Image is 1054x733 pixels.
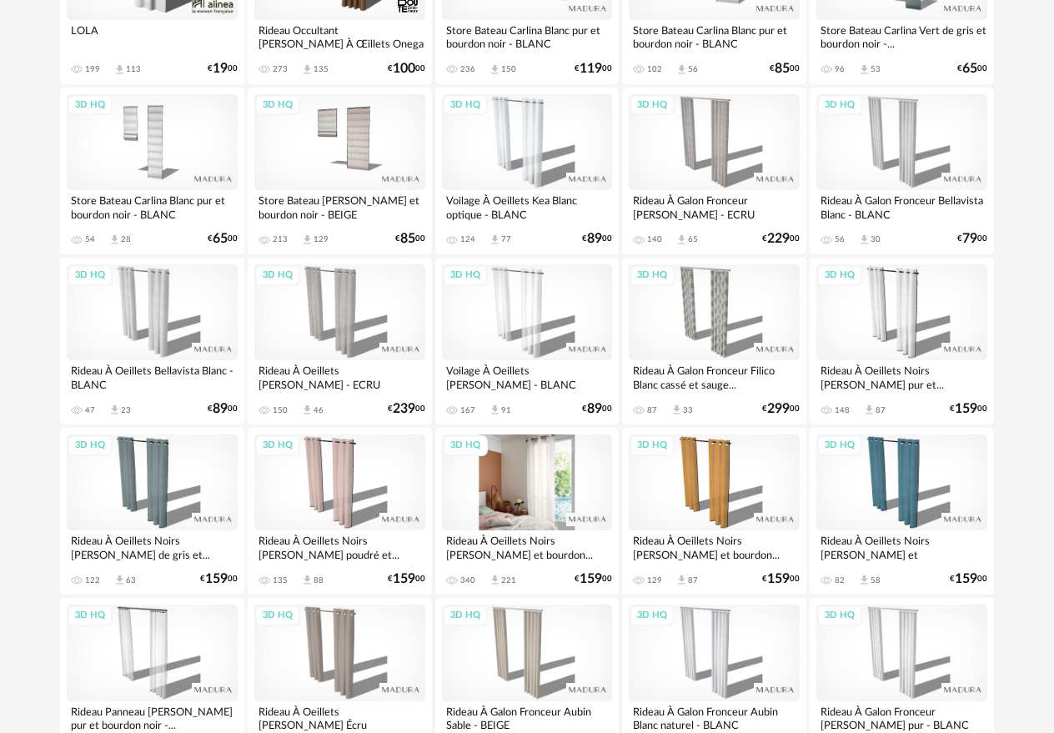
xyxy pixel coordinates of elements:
div: 340 [460,575,475,585]
div: 28 [121,234,131,244]
div: Rideau À Galon Fronceur Filico Blanc cassé et sauge... [629,360,800,394]
a: 3D HQ Rideau À Oeillets Noirs [PERSON_NAME] pur et... 148 Download icon 87 €15900 [810,258,994,424]
div: 91 [501,405,511,415]
a: 3D HQ Store Bateau Carlina Blanc pur et bourdon noir - BLANC 54 Download icon 28 €6500 [60,88,244,254]
div: € 00 [395,233,425,244]
div: 221 [501,575,516,585]
div: 56 [835,234,845,244]
div: 199 [85,64,100,74]
div: € 00 [388,574,425,585]
div: 3D HQ [443,435,488,456]
div: Rideau À Galon Fronceur [PERSON_NAME] - ECRU [629,190,800,223]
span: 79 [962,233,977,244]
span: 19 [213,63,228,74]
a: 3D HQ Rideau À Oeillets Noirs [PERSON_NAME] poudré et... 135 Download icon 88 €15900 [248,428,432,595]
div: 33 [683,405,693,415]
div: 129 [314,234,329,244]
span: 229 [767,233,790,244]
span: Download icon [670,404,683,416]
div: Rideau À Oeillets [PERSON_NAME] - ECRU [254,360,425,394]
div: € 00 [957,63,987,74]
span: 159 [393,574,415,585]
span: 100 [393,63,415,74]
div: 273 [273,64,288,74]
div: 63 [126,575,136,585]
div: 3D HQ [817,265,862,286]
div: 124 [460,234,475,244]
div: 3D HQ [630,435,675,456]
div: LOLA [67,20,238,53]
div: 96 [835,64,845,74]
div: 47 [85,405,95,415]
div: 3D HQ [817,95,862,116]
div: 3D HQ [443,605,488,626]
div: 113 [126,64,141,74]
div: 3D HQ [68,435,113,456]
div: 135 [273,575,288,585]
div: € 00 [762,404,800,414]
div: 3D HQ [817,435,862,456]
span: Download icon [858,233,871,246]
span: 89 [587,404,602,414]
div: 30 [871,234,881,244]
a: 3D HQ Rideau À Galon Fronceur Bellavista Blanc - BLANC 56 Download icon 30 €7900 [810,88,994,254]
div: 3D HQ [443,265,488,286]
div: Store Bateau Carlina Blanc pur et bourdon noir - BLANC [629,20,800,53]
div: € 00 [762,574,800,585]
div: € 00 [582,404,612,414]
div: Store Bateau Carlina Blanc pur et bourdon noir - BLANC [67,190,238,223]
span: Download icon [113,574,126,586]
span: 159 [767,574,790,585]
span: Download icon [489,233,501,246]
span: Download icon [301,404,314,416]
div: 3D HQ [817,605,862,626]
a: 3D HQ Rideau À Oeillets Bellavista Blanc - BLANC 47 Download icon 23 €8900 [60,258,244,424]
div: 140 [647,234,662,244]
div: 87 [876,405,886,415]
span: Download icon [113,63,126,76]
span: Download icon [489,404,501,416]
div: € 00 [957,233,987,244]
div: 236 [460,64,475,74]
a: 3D HQ Rideau À Galon Fronceur Filico Blanc cassé et sauge... 87 Download icon 33 €29900 [622,258,806,424]
div: € 00 [208,404,238,414]
span: Download icon [863,404,876,416]
div: € 00 [388,404,425,414]
span: 159 [955,404,977,414]
div: 3D HQ [255,265,300,286]
div: 58 [871,575,881,585]
div: 150 [273,405,288,415]
div: 167 [460,405,475,415]
div: € 00 [770,63,800,74]
div: € 00 [208,233,238,244]
div: Rideau À Oeillets Noirs [PERSON_NAME] pur et... [816,360,987,394]
span: Download icon [489,63,501,76]
div: € 00 [208,63,238,74]
span: 85 [400,233,415,244]
div: 148 [835,405,850,415]
div: 88 [314,575,324,585]
div: 135 [314,64,329,74]
div: Store Bateau Carlina Blanc pur et bourdon noir - BLANC [442,20,613,53]
span: 159 [205,574,228,585]
span: 159 [955,574,977,585]
a: 3D HQ Voilage À Oeillets [PERSON_NAME] - BLANC 167 Download icon 91 €8900 [435,258,620,424]
div: € 00 [582,233,612,244]
div: 3D HQ [630,95,675,116]
div: 213 [273,234,288,244]
div: Rideau À Oeillets Noirs [PERSON_NAME] de gris et... [67,530,238,564]
div: 122 [85,575,100,585]
div: 129 [647,575,662,585]
span: 119 [580,63,602,74]
span: Download icon [301,574,314,586]
div: 3D HQ [68,605,113,626]
div: 3D HQ [68,265,113,286]
div: 87 [647,405,657,415]
span: Download icon [489,574,501,586]
span: 65 [962,63,977,74]
a: 3D HQ Rideau À Oeillets Noirs [PERSON_NAME] de gris et... 122 Download icon 63 €15900 [60,428,244,595]
span: 65 [213,233,228,244]
div: Store Bateau Carlina Vert de gris et bourdon noir -... [816,20,987,53]
a: 3D HQ Rideau À Galon Fronceur [PERSON_NAME] - ECRU 140 Download icon 65 €22900 [622,88,806,254]
span: Download icon [301,233,314,246]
